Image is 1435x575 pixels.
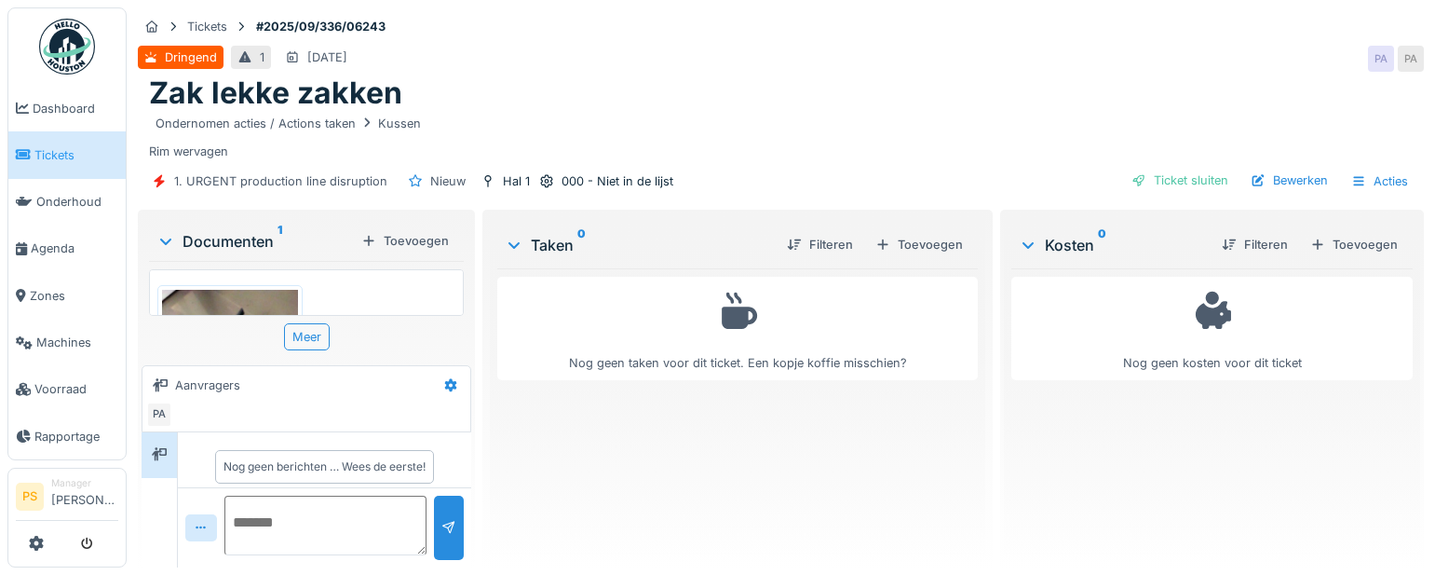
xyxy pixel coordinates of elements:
div: [DATE] [307,48,347,66]
div: Rim wervagen [149,112,1413,160]
div: Ondernomen acties / Actions taken Kussen [156,115,421,132]
div: 1. URGENT production line disruption [174,172,387,190]
a: Tickets [8,131,126,178]
div: 1 [260,48,264,66]
div: PA [146,402,172,428]
sup: 1 [278,230,282,253]
a: Machines [8,319,126,365]
div: 000 - Niet in de lijst [562,172,673,190]
span: Rapportage [34,428,118,445]
a: Dashboard [8,85,126,131]
div: Toevoegen [354,228,456,253]
div: Acties [1343,168,1416,195]
span: Dashboard [33,100,118,117]
sup: 0 [577,234,586,256]
a: Zones [8,272,126,319]
sup: 0 [1098,234,1106,256]
span: Agenda [31,240,118,257]
div: Bewerken [1243,168,1335,193]
a: Rapportage [8,413,126,459]
div: Kosten [1019,234,1207,256]
div: Manager [51,476,118,490]
div: Nog geen berichten … Wees de eerste! [223,459,426,475]
a: Voorraad [8,366,126,413]
span: Zones [30,287,118,305]
img: Badge_color-CXgf-gQk.svg [39,19,95,75]
img: nrzloppcpagw4qqtkzonu3jobad6 [162,290,298,472]
a: Agenda [8,226,126,272]
div: Documenten [156,230,354,253]
span: Onderhoud [36,193,118,211]
div: Taken [505,234,772,256]
div: Toevoegen [1303,232,1405,257]
div: Nieuw [430,172,466,190]
span: Tickets [34,146,118,164]
div: Filteren [1214,232,1295,257]
div: Hal 1 [503,172,530,190]
div: Meer [284,323,330,350]
div: Toevoegen [868,232,970,257]
span: Voorraad [34,380,118,398]
div: Dringend [165,48,217,66]
div: Aanvragers [175,376,240,394]
li: PS [16,483,44,511]
div: Ticket sluiten [1124,168,1236,193]
span: Machines [36,334,118,351]
div: PA [1368,46,1394,72]
a: Onderhoud [8,179,126,226]
li: [PERSON_NAME] [51,476,118,516]
div: PA [1398,46,1424,72]
strong: #2025/09/336/06243 [249,18,393,35]
div: Nog geen kosten voor dit ticket [1023,285,1401,372]
div: Nog geen taken voor dit ticket. Een kopje koffie misschien? [509,285,966,372]
div: Filteren [779,232,860,257]
a: PS Manager[PERSON_NAME] [16,476,118,521]
h1: Zak lekke zakken [149,75,402,111]
div: Tickets [187,18,227,35]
